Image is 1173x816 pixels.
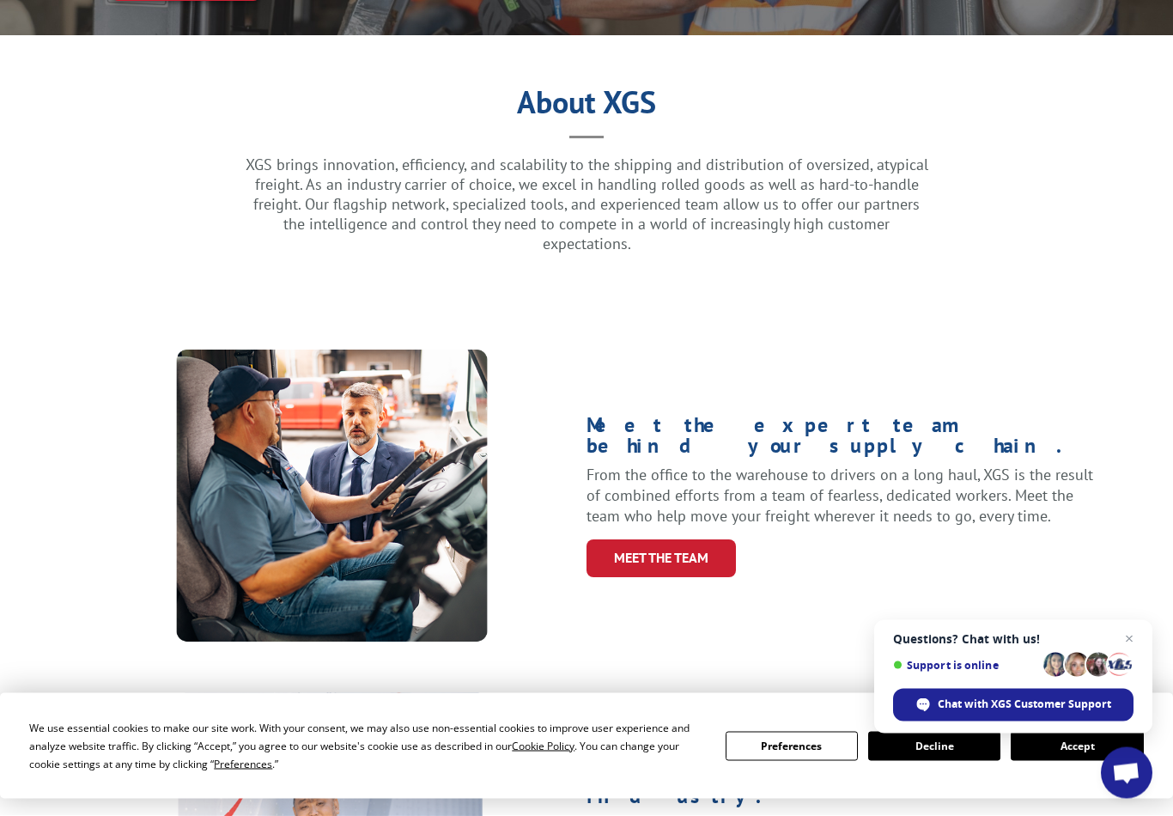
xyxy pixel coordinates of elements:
a: Meet the Team [586,540,736,577]
p: XGS brings innovation, efficiency, and scalability to the shipping and distribution of oversized,... [243,155,930,254]
span: Questions? Chat with us! [893,632,1133,646]
p: From the office to the warehouse to drivers on a long haul, XGS is the result of combined efforts... [586,466,1096,527]
span: Cookie Policy [512,739,574,753]
span: Support is online [893,659,1037,672]
img: XpressGlobal_MeettheTeam [176,350,488,643]
button: Accept [1011,732,1143,761]
div: Chat with XGS Customer Support [893,689,1133,722]
div: We use essential cookies to make our site work. With your consent, we may also use non-essential ... [29,719,704,773]
button: Preferences [726,732,858,761]
span: Preferences [214,757,272,771]
h1: About XGS [118,91,1056,124]
button: Decline [868,732,1000,761]
h1: Meet the expert team behind your supply chain. [586,416,1096,466]
span: Chat with XGS Customer Support [938,697,1111,712]
span: Close chat [1119,629,1140,649]
div: Open chat [1101,747,1152,799]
